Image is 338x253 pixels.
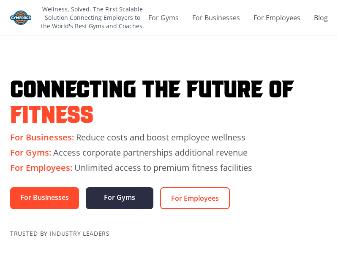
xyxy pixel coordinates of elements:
[314,13,328,23] a: Blog
[10,162,328,174] p: Unlimited access to premium fitness facilities
[192,13,240,23] a: For Businesses
[10,74,328,125] h1: Connecting the Future of
[10,229,328,238] p: Trusted By Industry Leaders
[10,100,93,125] span: Fitness
[148,13,179,23] a: For Gyms
[10,147,51,158] span: For Gyms:
[10,162,72,173] span: For Employees:
[10,132,74,143] span: For Businesses:
[10,132,328,143] p: Reduce costs and boost employee wellness
[253,13,300,23] a: For Employees
[86,187,153,209] a: For Gyms
[10,187,79,209] a: For Businesses
[10,11,31,25] img: Gym Force Logo
[40,5,145,30] p: Wellness, Solved. The First Scalable Solution Connecting Employers to the World's Best Gyms and C...
[10,147,328,159] p: Access corporate partnerships additional revenue
[160,187,230,209] a: For Employees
